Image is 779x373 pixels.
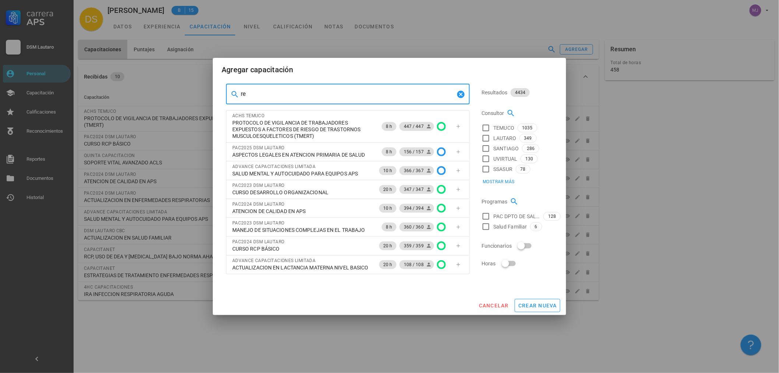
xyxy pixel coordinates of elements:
span: 156 / 157 [404,147,430,156]
span: 108 / 108 [404,260,430,269]
span: CURSO DESARROLLO ORGANIZACIONAL [232,189,328,196]
span: SSASUR [493,165,513,173]
span: 394 / 394 [404,204,430,213]
span: 359 / 359 [404,241,430,250]
span: SANTIAGO [493,145,519,152]
span: 8 h [386,122,392,131]
span: ADVANCE CAPACITACIONES LIMITADA [232,258,316,263]
span: 8 h [386,147,392,156]
span: 286 [527,144,535,153]
span: 349 [524,134,532,142]
span: 128 [548,212,556,220]
button: Mostrar más [478,177,519,187]
span: Mostrar más [482,179,514,184]
span: 1035 [522,124,533,132]
span: MANEJO DE SITUACIONES COMPLEJAS EN EL TRABAJO [232,227,365,233]
span: SALUD MENTAL Y AUTOCUIDADO PARA EQUIPOS APS [232,170,358,177]
span: crear nueva [518,303,557,308]
span: Salud Familiar [493,223,527,230]
input: Buscar capacitación… [241,88,455,100]
span: ACTUALIZACION EN LACTANCIA MATERNA NIVEL BASICO [232,264,369,271]
span: TEMUCO [493,124,515,132]
span: 8 h [386,223,392,231]
span: 347 / 347 [404,185,430,194]
span: 20 h [384,241,392,250]
div: Horas [482,255,553,272]
div: Agregar capacitación [222,64,293,76]
span: ADVANCE CAPACITACIONES LIMITADA [232,164,316,169]
span: PAC2025 DSM LAUTARO [232,145,285,150]
span: PROTOCOLO DE VIGILANCIA DE TRABAJADORES EXPUESTOS A FACTORES DE RIESGO DE TRASTORNOS MUSCULOESQUE... [232,119,372,139]
span: 10 h [384,166,392,175]
span: 78 [521,165,526,173]
button: crear nueva [515,299,560,312]
span: 20 h [384,260,392,269]
span: CURSO RCP BÁSICO [232,245,280,252]
span: ASPECTOS LEGALES EN ATENCION PRIMARIA DE SALUD [232,151,365,158]
div: Consultor [482,104,553,122]
span: 360 / 360 [404,223,430,231]
button: cancelar [476,299,512,312]
span: ACHS TEMUCO [232,113,264,118]
div: Programas [482,193,553,210]
span: PAC2024 DSM LAUTARO [232,202,285,207]
span: 4434 [515,88,525,97]
span: cancelar [479,303,509,308]
span: 366 / 367 [404,166,430,175]
div: Funcionarios [482,237,553,255]
span: PAC2023 DSM LAUTARO [232,183,285,188]
span: ATENCION DE CALIDAD EN APS [232,208,306,215]
button: Clear [457,90,465,99]
span: PAC DPTO DE SALUD LAUTARO [493,213,540,220]
span: 20 h [384,185,392,194]
span: PAC2023 DSM LAUTARO [232,220,285,226]
span: 447 / 447 [404,122,430,131]
span: UVIRTUAL [493,155,518,163]
div: Resultados [482,84,553,101]
span: PAC2024 DSM LAUTARO [232,239,285,244]
span: 130 [525,155,533,163]
span: LAUTARO [493,135,517,142]
span: 6 [535,223,537,231]
span: 10 h [384,204,392,213]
